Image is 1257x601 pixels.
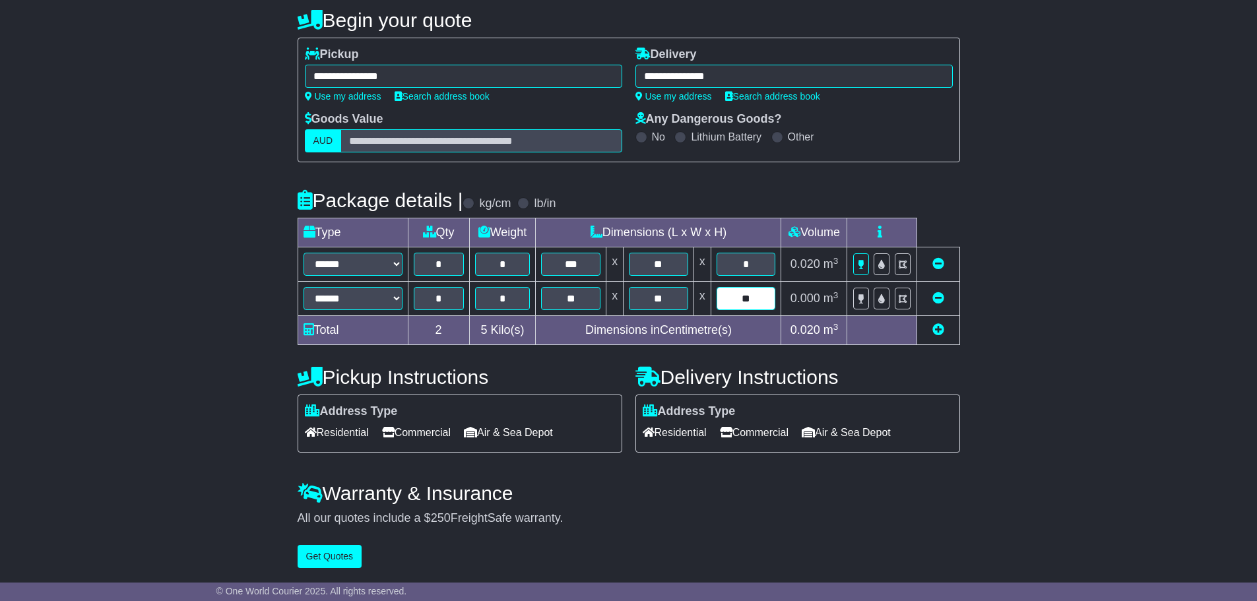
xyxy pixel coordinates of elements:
span: Commercial [382,422,451,443]
span: Commercial [720,422,789,443]
span: Air & Sea Depot [802,422,891,443]
span: m [823,257,839,270]
a: Search address book [395,91,490,102]
a: Add new item [932,323,944,336]
span: 0.020 [790,323,820,336]
td: Weight [469,218,536,247]
label: No [652,131,665,143]
label: Address Type [305,404,398,419]
label: Delivery [635,47,697,62]
span: Residential [305,422,369,443]
label: Pickup [305,47,359,62]
label: Any Dangerous Goods? [635,112,782,127]
span: m [823,323,839,336]
td: Type [298,218,408,247]
span: 5 [480,323,487,336]
td: x [693,282,711,316]
td: Qty [408,218,469,247]
a: Use my address [305,91,381,102]
label: kg/cm [479,197,511,211]
label: Lithium Battery [691,131,761,143]
a: Use my address [635,91,712,102]
td: Kilo(s) [469,316,536,345]
span: Residential [643,422,707,443]
h4: Pickup Instructions [298,366,622,388]
td: x [606,282,624,316]
sup: 3 [833,290,839,300]
span: 0.020 [790,257,820,270]
span: 250 [431,511,451,524]
label: Other [788,131,814,143]
h4: Warranty & Insurance [298,482,960,504]
span: 0.000 [790,292,820,305]
button: Get Quotes [298,545,362,568]
td: x [693,247,711,282]
a: Remove this item [932,257,944,270]
span: Air & Sea Depot [464,422,553,443]
label: Goods Value [305,112,383,127]
td: Dimensions (L x W x H) [536,218,781,247]
label: lb/in [534,197,556,211]
td: x [606,247,624,282]
a: Remove this item [932,292,944,305]
h4: Package details | [298,189,463,211]
div: All our quotes include a $ FreightSafe warranty. [298,511,960,526]
td: Volume [781,218,847,247]
span: © One World Courier 2025. All rights reserved. [216,586,407,596]
span: m [823,292,839,305]
label: Address Type [643,404,736,419]
label: AUD [305,129,342,152]
td: 2 [408,316,469,345]
td: Total [298,316,408,345]
h4: Delivery Instructions [635,366,960,388]
sup: 3 [833,322,839,332]
a: Search address book [725,91,820,102]
sup: 3 [833,256,839,266]
td: Dimensions in Centimetre(s) [536,316,781,345]
h4: Begin your quote [298,9,960,31]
